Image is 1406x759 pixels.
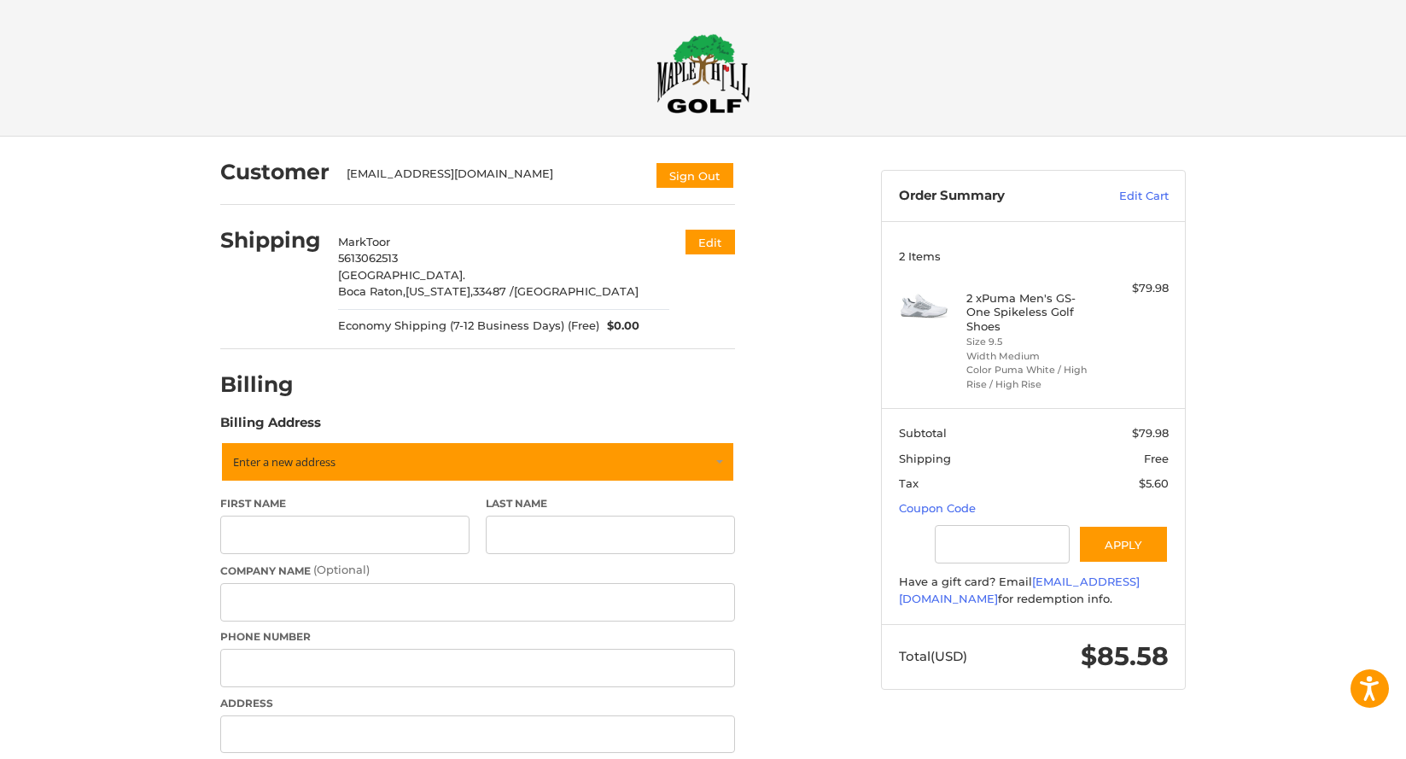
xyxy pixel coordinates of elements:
li: Size 9.5 [966,335,1097,349]
label: First Name [220,496,470,511]
button: Sign Out [655,161,735,190]
h3: 2 Items [899,249,1169,263]
span: $79.98 [1132,426,1169,440]
a: [EMAIL_ADDRESS][DOMAIN_NAME] [899,575,1140,605]
div: [EMAIL_ADDRESS][DOMAIN_NAME] [347,166,639,190]
span: Tax [899,476,919,490]
a: Edit Cart [1082,188,1169,205]
small: (Optional) [313,563,370,576]
label: Phone Number [220,629,735,645]
span: $0.00 [599,318,640,335]
img: Maple Hill Golf [656,33,750,114]
a: Coupon Code [899,501,976,515]
span: 5613062513 [338,251,398,265]
input: Gift Certificate or Coupon Code [935,525,1070,563]
span: Economy Shipping (7-12 Business Days) (Free) [338,318,599,335]
span: Enter a new address [233,454,335,470]
button: Edit [685,230,735,254]
h2: Shipping [220,227,321,254]
span: Shipping [899,452,951,465]
span: [US_STATE], [405,284,473,298]
a: Enter or select a different address [220,441,735,482]
span: Total (USD) [899,648,967,664]
span: Free [1144,452,1169,465]
li: Color Puma White / High Rise / High Rise [966,363,1097,391]
h2: Billing [220,371,320,398]
span: $85.58 [1081,640,1169,672]
label: Company Name [220,562,735,579]
li: Width Medium [966,349,1097,364]
div: $79.98 [1101,280,1169,297]
span: [GEOGRAPHIC_DATA]. [338,268,465,282]
span: Toor [366,235,390,248]
div: Have a gift card? Email for redemption info. [899,574,1169,607]
span: Boca Raton, [338,284,405,298]
legend: Billing Address [220,413,321,441]
span: $5.60 [1139,476,1169,490]
span: 33487 / [473,284,514,298]
h3: Order Summary [899,188,1082,205]
span: [GEOGRAPHIC_DATA] [514,284,639,298]
button: Apply [1078,525,1169,563]
span: Subtotal [899,426,947,440]
label: Last Name [486,496,735,511]
span: Mark [338,235,366,248]
label: Address [220,696,735,711]
h4: 2 x Puma Men's GS-One Spikeless Golf Shoes [966,291,1097,333]
h2: Customer [220,159,330,185]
